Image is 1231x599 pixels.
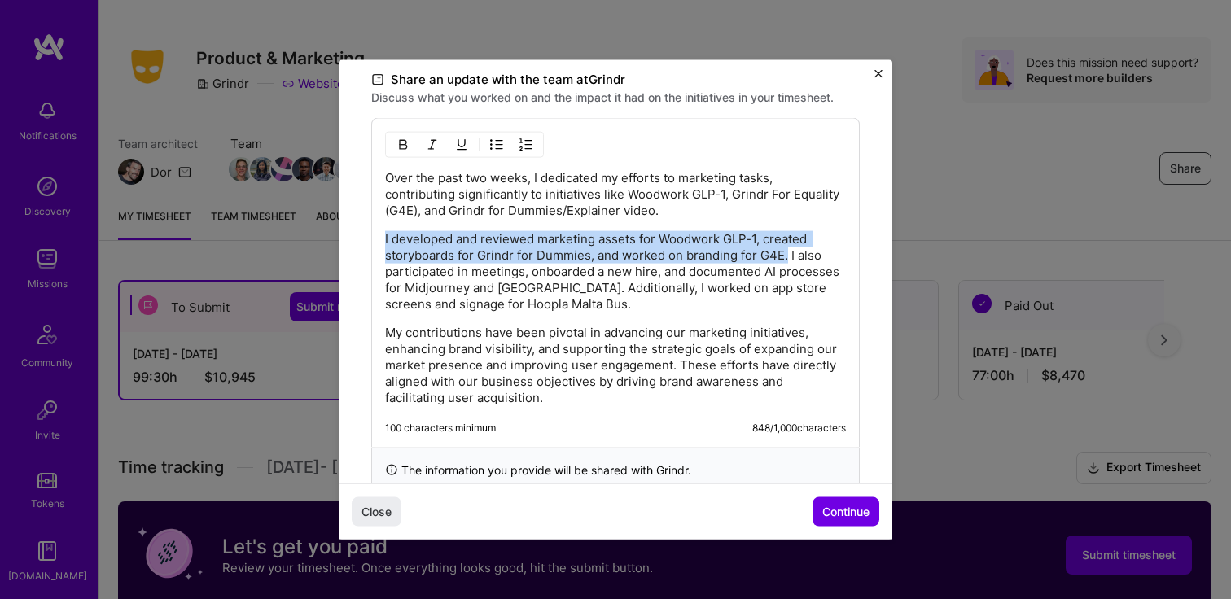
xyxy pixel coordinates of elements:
[396,138,410,151] img: Bold
[822,503,870,519] span: Continue
[813,496,879,526] button: Continue
[426,138,439,151] img: Italic
[490,138,503,151] img: UL
[519,138,532,151] img: OL
[385,170,846,219] p: Over the past two weeks, I dedicated my efforts to marketing tasks, contributing significantly to...
[371,70,860,90] label: Share an update with the team at Grindr
[371,70,384,89] i: icon DocumentBlack
[371,448,860,492] div: The information you provide will be shared with Grindr .
[385,231,846,313] p: I developed and reviewed marketing assets for Woodwork GLP-1, created storyboards for Grindr for ...
[385,325,846,406] p: My contributions have been pivotal in advancing our marketing initiatives, enhancing brand visibi...
[455,138,468,151] img: Underline
[371,90,860,105] label: Discuss what you worked on and the impact it had on the initiatives in your timesheet.
[352,496,401,526] button: Close
[385,422,496,435] div: 100 characters minimum
[385,461,398,479] i: icon InfoBlack
[874,70,883,87] button: Close
[361,503,392,519] span: Close
[752,422,846,435] div: 848 / 1,000 characters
